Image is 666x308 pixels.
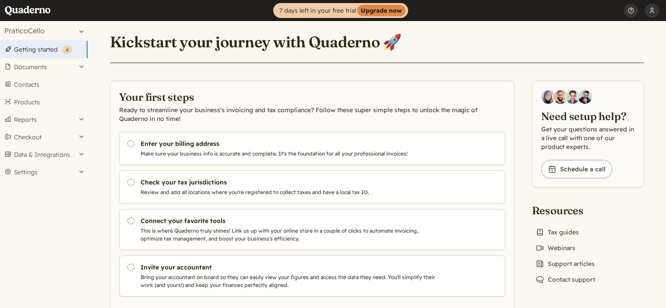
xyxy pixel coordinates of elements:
[141,188,439,196] p: Review and add all locations where you're registered to collect taxes and have a local tax ID.
[141,273,439,289] p: Bring your accountant on board so they can easily view your figures and access the data they need...
[141,216,439,225] h3: Connect your favorite tools
[141,227,439,243] p: This is where Quaderno truly shines! Link us up with your online store in a couple of clicks to a...
[357,5,405,16] strong: Upgrade now
[66,46,69,53] span: 4
[141,263,439,272] h3: Invite your accountant
[141,178,439,187] h3: Check your tax jurisdictions
[119,209,505,250] a: Connect your favorite tools This is where Quaderno truly shines! Link us up with your online stor...
[578,90,592,104] img: Javier Rubio, DevRel at Quaderno
[273,3,408,18] a: 7 days left in your free trialUpgrade now
[566,90,580,104] img: Ivo Oltmans, Business Developer at Quaderno
[119,106,505,123] p: Ready to streamline your business's invoicing and tax compliance? Follow these super simple steps...
[532,258,598,270] a: Support articles
[541,90,555,104] img: Diana Carrasco, Account Executive at Quaderno
[541,160,612,178] a: Schedule a call
[119,132,505,165] a: Enter your billing address Make sure your business info is accurate and complete. It's the founda...
[532,203,599,217] h2: Resources
[532,226,582,238] a: Tax guides
[541,109,635,123] h2: Need setup help?
[119,255,505,297] a: Invite your accountant Bring your accountant on board so they can easily view your figures and ac...
[532,242,579,254] a: Webinars
[532,273,599,286] a: Contact support
[141,139,439,148] h3: Enter your billing address
[541,125,635,151] p: Get your questions answered in a live call with one of our product experts.
[110,32,402,52] h1: Kickstart your journey with Quaderno 🚀
[119,170,505,204] a: Check your tax jurisdictions Review and add all locations where you're registered to collect taxe...
[119,90,505,104] h2: Your first steps
[553,90,567,104] img: Jairo Fumero, Account Executive at Quaderno
[141,150,439,158] p: Make sure your business info is accurate and complete. It's the foundation for all your professio...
